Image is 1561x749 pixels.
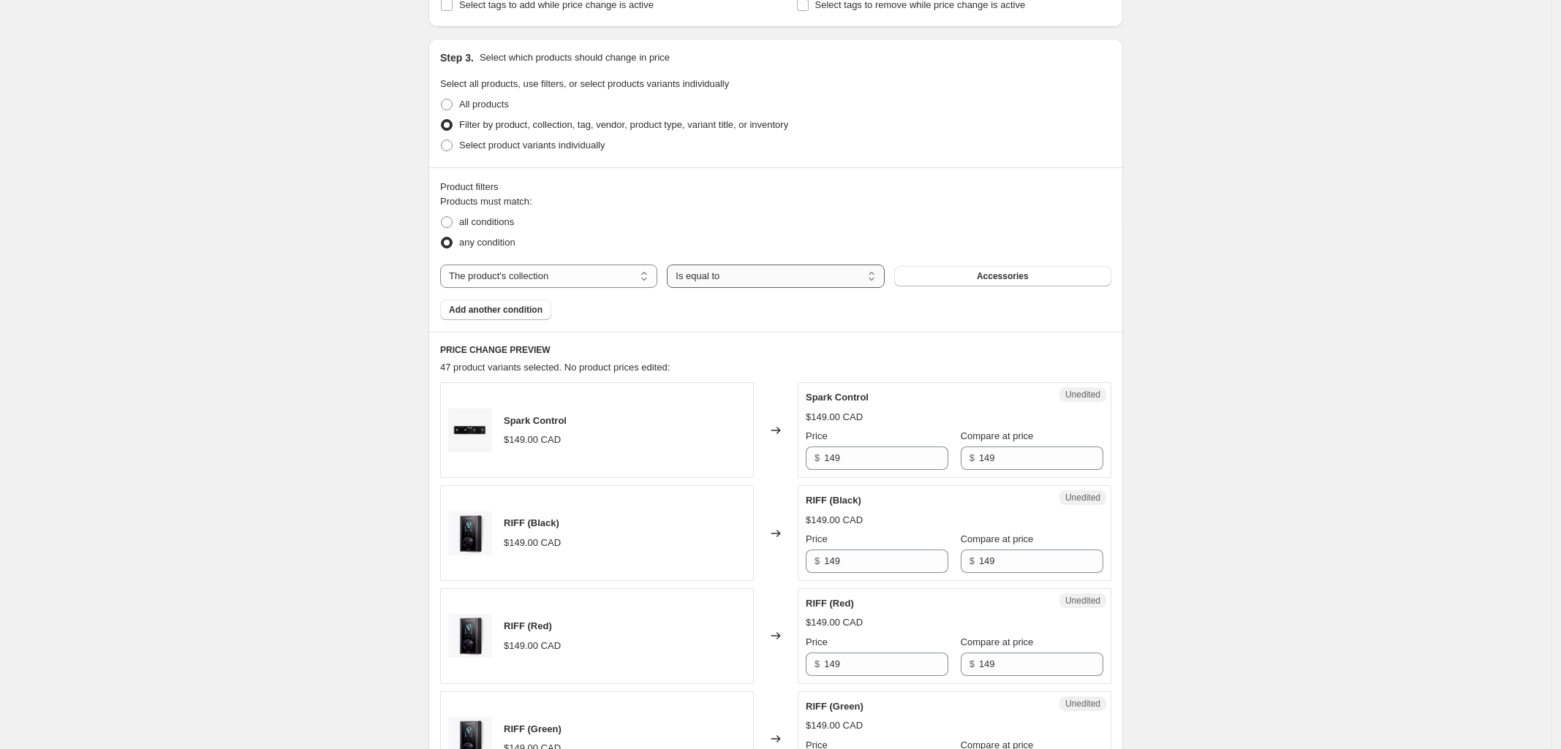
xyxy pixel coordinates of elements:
img: KV_Riff_black_2x_shopify_01_80x.png [448,512,492,555]
div: $149.00 CAD [504,639,561,653]
h2: Step 3. [440,50,474,65]
span: Unedited [1065,389,1100,400]
span: $ [970,658,975,669]
div: $149.00 CAD [806,615,863,630]
div: $149.00 CAD [806,410,863,425]
span: Unedited [1065,492,1100,503]
span: Unedited [1065,595,1100,607]
div: Product filters [440,180,1111,194]
span: Compare at price [961,430,1034,441]
span: $ [814,555,820,566]
span: $ [814,658,820,669]
span: RIFF (Green) [806,701,863,712]
span: Spark Control [504,415,567,426]
button: Add another condition [440,300,551,320]
span: RIFF (Green) [504,723,562,734]
span: RIFF (Red) [504,620,552,631]
span: Select product variants individually [459,140,605,151]
button: Accessories [894,266,1111,286]
span: Filter by product, collection, tag, vendor, product type, variant title, or inventory [459,119,788,130]
span: $ [970,555,975,566]
span: Add another condition [449,304,543,316]
h6: PRICE CHANGE PREVIEW [440,344,1111,356]
div: $149.00 CAD [504,433,561,447]
img: spark-control-front_80x.png [448,408,492,452]
span: RIFF (Black) [504,517,559,528]
span: Select all products, use filters, or select products variants individually [440,78,729,89]
span: RIFF (Black) [806,495,861,506]
p: Select which products should change in price [480,50,670,65]
span: 47 product variants selected. No product prices edited: [440,362,670,373]
span: Compare at price [961,636,1034,647]
img: KV_Riff_black_2x_shopify_01_80x.png [448,614,492,658]
span: all conditions [459,216,514,227]
div: $149.00 CAD [806,718,863,733]
span: Unedited [1065,698,1100,710]
span: Price [806,533,828,544]
span: Accessories [977,270,1029,282]
div: $149.00 CAD [504,536,561,550]
div: $149.00 CAD [806,513,863,528]
span: any condition [459,237,515,248]
span: Price [806,636,828,647]
span: Price [806,430,828,441]
span: Spark Control [806,392,869,403]
span: RIFF (Red) [806,598,854,609]
span: Compare at price [961,533,1034,544]
span: All products [459,99,509,110]
span: $ [970,452,975,463]
span: $ [814,452,820,463]
span: Products must match: [440,196,532,207]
